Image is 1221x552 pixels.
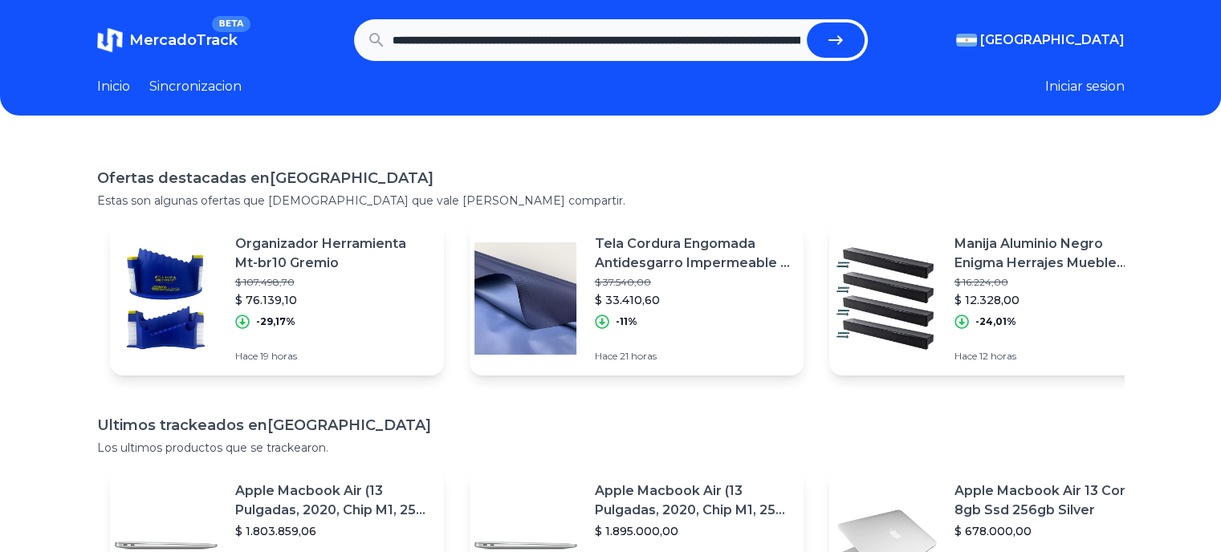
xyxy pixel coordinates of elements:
[97,167,1125,189] h1: Ofertas destacadas en [GEOGRAPHIC_DATA]
[595,292,791,308] p: $ 33.410,60
[97,27,123,53] img: MercadoTrack
[954,523,1150,539] p: $ 678.000,00
[829,242,942,355] img: Featured image
[212,16,250,32] span: BETA
[956,34,977,47] img: Argentina
[235,523,431,539] p: $ 1.803.859,06
[235,350,431,363] p: Hace 19 horas
[616,315,637,328] p: -11%
[954,350,1150,363] p: Hace 12 horas
[97,414,1125,436] h1: Ultimos trackeados en [GEOGRAPHIC_DATA]
[954,234,1150,273] p: Manija Aluminio Negro Enigma Herrajes Mueble 96mm X 4u
[595,276,791,289] p: $ 37.540,00
[97,440,1125,456] p: Los ultimos productos que se trackearon.
[235,276,431,289] p: $ 107.498,70
[980,30,1125,50] span: [GEOGRAPHIC_DATA]
[954,292,1150,308] p: $ 12.328,00
[235,292,431,308] p: $ 76.139,10
[110,242,222,355] img: Featured image
[235,481,431,520] p: Apple Macbook Air (13 Pulgadas, 2020, Chip M1, 256 Gb De Ssd, 8 Gb De Ram) - Plata
[110,221,444,375] a: Featured imageOrganizador Herramienta Mt-br10 Gremio$ 107.498,70$ 76.139,10-29,17%Hace 19 horas
[97,27,238,53] a: MercadoTrackBETA
[595,481,791,520] p: Apple Macbook Air (13 Pulgadas, 2020, Chip M1, 256 Gb De Ssd, 8 Gb De Ram) - Plata
[954,276,1150,289] p: $ 16.224,00
[975,315,1016,328] p: -24,01%
[470,242,582,355] img: Featured image
[954,481,1150,520] p: Apple Macbook Air 13 Core I5 8gb Ssd 256gb Silver
[956,30,1125,50] button: [GEOGRAPHIC_DATA]
[97,193,1125,209] p: Estas son algunas ofertas que [DEMOGRAPHIC_DATA] que vale [PERSON_NAME] compartir.
[470,221,804,375] a: Featured imageTela Cordura Engomada Antidesgarro Impermeable X 5 Mt G&d$ 37.540,00$ 33.410,60-11%...
[149,77,242,96] a: Sincronizacion
[1045,77,1125,96] button: Iniciar sesion
[129,31,238,49] span: MercadoTrack
[97,77,130,96] a: Inicio
[595,350,791,363] p: Hace 21 horas
[829,221,1163,375] a: Featured imageManija Aluminio Negro Enigma Herrajes Mueble 96mm X 4u$ 16.224,00$ 12.328,00-24,01%...
[235,234,431,273] p: Organizador Herramienta Mt-br10 Gremio
[595,523,791,539] p: $ 1.895.000,00
[595,234,791,273] p: Tela Cordura Engomada Antidesgarro Impermeable X 5 Mt G&d
[256,315,295,328] p: -29,17%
